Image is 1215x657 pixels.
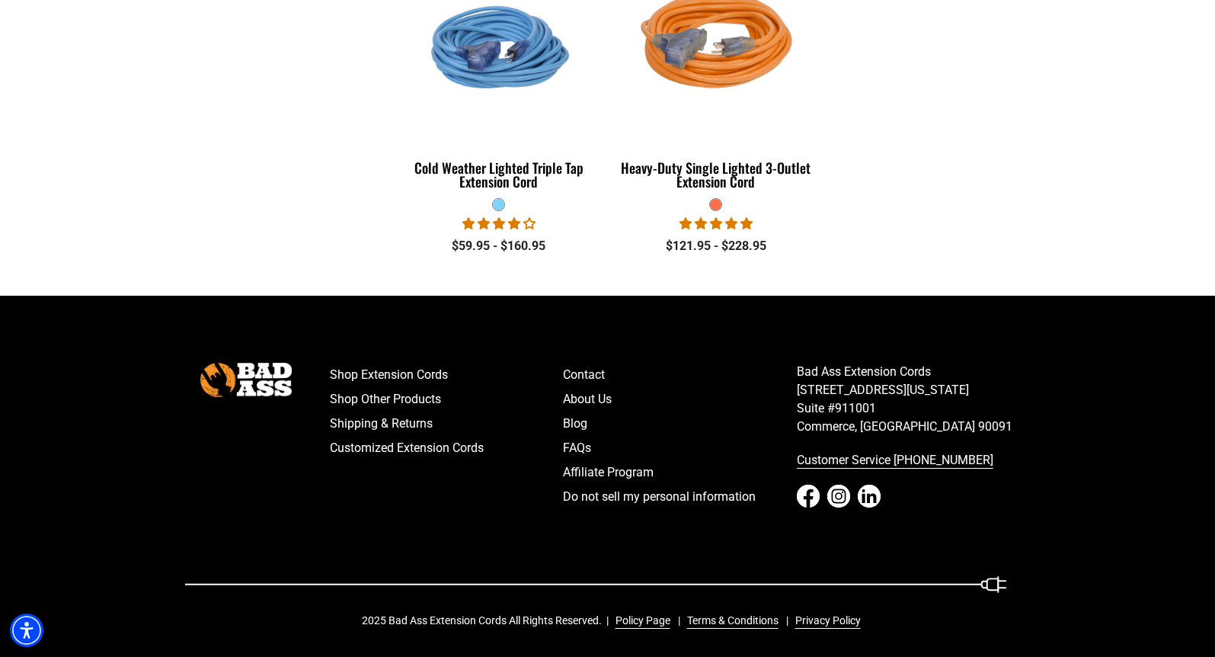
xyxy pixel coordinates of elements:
a: FAQs [563,436,797,460]
a: call 833-674-1699 [797,448,1031,473]
img: Bad Ass Extension Cords [200,363,292,397]
span: 4.18 stars [462,216,536,231]
a: Instagram - open in a new tab [827,485,850,508]
a: Do not sell my personal information [563,485,797,509]
a: Customized Extension Cords [330,436,564,460]
div: Heavy-Duty Single Lighted 3-Outlet Extension Cord [619,161,813,188]
div: Cold Weather Lighted Triple Tap Extension Cord [402,161,596,188]
a: Terms & Conditions [681,613,779,629]
a: Shipping & Returns [330,412,564,436]
a: Policy Page [609,613,670,629]
div: $59.95 - $160.95 [402,237,596,255]
a: Contact [563,363,797,387]
a: Privacy Policy [789,613,861,629]
a: Blog [563,412,797,436]
a: Shop Extension Cords [330,363,564,387]
a: Facebook - open in a new tab [797,485,820,508]
div: Accessibility Menu [10,614,43,647]
a: About Us [563,387,797,412]
p: Bad Ass Extension Cords [STREET_ADDRESS][US_STATE] Suite #911001 Commerce, [GEOGRAPHIC_DATA] 90091 [797,363,1031,436]
a: Affiliate Program [563,460,797,485]
a: LinkedIn - open in a new tab [858,485,881,508]
span: 5.00 stars [679,216,753,231]
div: $121.95 - $228.95 [619,237,813,255]
div: 2025 Bad Ass Extension Cords All Rights Reserved. [362,613,871,629]
a: Shop Other Products [330,387,564,412]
